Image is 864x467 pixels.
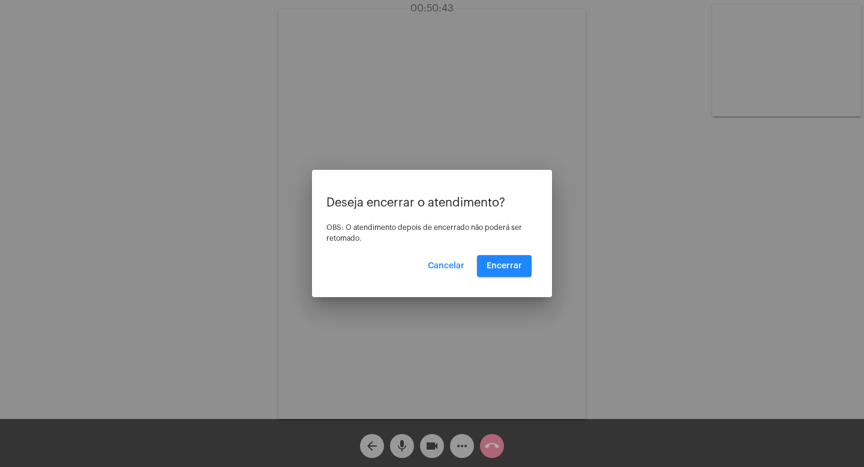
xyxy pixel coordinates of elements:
[418,255,474,277] button: Cancelar
[428,262,464,270] span: Cancelar
[477,255,532,277] button: Encerrar
[326,224,522,242] span: OBS: O atendimento depois de encerrado não poderá ser retomado.
[326,196,538,209] p: Deseja encerrar o atendimento?
[487,262,522,270] span: Encerrar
